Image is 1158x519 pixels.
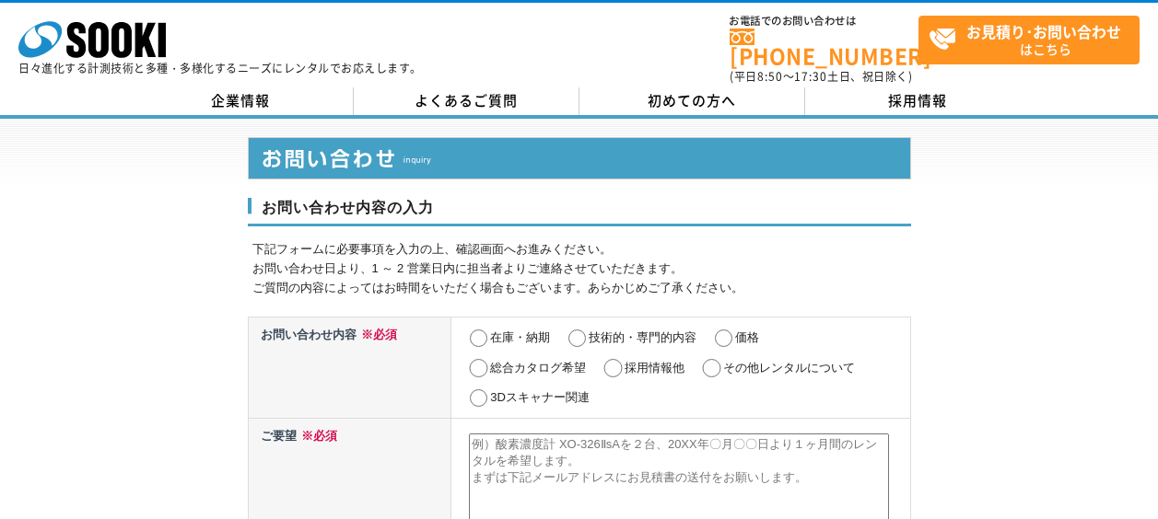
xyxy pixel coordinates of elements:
[966,20,1121,42] strong: お見積り･お問い合わせ
[735,330,759,344] label: 価格
[297,429,337,443] span: ※必須
[252,240,911,297] p: 下記フォームに必要事項を入力の上、確認画面へお進みください。 お問い合わせ日より、1 ～ 2 営業日内に担当者よりご連絡させていただきます。 ご質問の内容によってはお時間をいただく場合もございま...
[757,68,783,85] span: 8:50
[579,87,805,115] a: 初めての方へ
[490,361,586,375] label: 総合カタログ希望
[723,361,855,375] label: その他レンタルについて
[929,17,1139,63] span: はこちら
[128,87,354,115] a: 企業情報
[730,16,918,27] span: お電話でのお問い合わせは
[354,87,579,115] a: よくあるご質問
[18,63,422,74] p: 日々進化する計測技術と多種・多様化するニーズにレンタルでお応えします。
[589,330,696,344] label: 技術的・専門的内容
[730,29,918,66] a: [PHONE_NUMBER]
[357,328,397,341] span: ※必須
[248,198,911,227] h3: お問い合わせ内容の入力
[490,390,590,404] label: 3Dスキャナー関連
[730,68,912,85] span: (平日 ～ 土日、祝日除く)
[918,16,1140,64] a: お見積り･お問い合わせはこちら
[648,90,736,110] span: 初めての方へ
[794,68,827,85] span: 17:30
[490,330,550,344] label: 在庫・納期
[805,87,1031,115] a: 採用情報
[248,317,451,418] th: お問い合わせ内容
[248,137,911,179] img: お問い合わせ
[625,361,684,375] label: 採用情報他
